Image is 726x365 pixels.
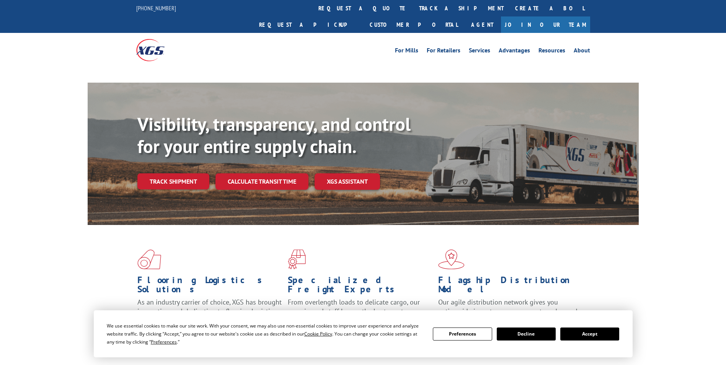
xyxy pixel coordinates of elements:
img: xgs-icon-total-supply-chain-intelligence-red [137,249,161,269]
img: xgs-icon-flagship-distribution-model-red [438,249,465,269]
span: As an industry carrier of choice, XGS has brought innovation and dedication to flooring logistics... [137,298,282,325]
a: Join Our Team [501,16,590,33]
a: About [574,47,590,56]
a: Customer Portal [364,16,463,33]
span: Our agile distribution network gives you nationwide inventory management on demand. [438,298,579,316]
span: Cookie Policy [304,331,332,337]
a: For Retailers [427,47,460,56]
h1: Specialized Freight Experts [288,275,432,298]
a: Agent [463,16,501,33]
b: Visibility, transparency, and control for your entire supply chain. [137,112,411,158]
a: Track shipment [137,173,209,189]
button: Preferences [433,328,492,341]
p: From overlength loads to delicate cargo, our experienced staff knows the best way to move your fr... [288,298,432,332]
a: Request a pickup [253,16,364,33]
a: For Mills [395,47,418,56]
a: Resources [538,47,565,56]
img: xgs-icon-focused-on-flooring-red [288,249,306,269]
a: Advantages [499,47,530,56]
a: Services [469,47,490,56]
a: XGS ASSISTANT [315,173,380,190]
button: Accept [560,328,619,341]
h1: Flagship Distribution Model [438,275,583,298]
span: Preferences [151,339,177,345]
a: Calculate transit time [215,173,308,190]
div: We use essential cookies to make our site work. With your consent, we may also use non-essential ... [107,322,424,346]
h1: Flooring Logistics Solutions [137,275,282,298]
a: [PHONE_NUMBER] [136,4,176,12]
button: Decline [497,328,556,341]
div: Cookie Consent Prompt [94,310,633,357]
